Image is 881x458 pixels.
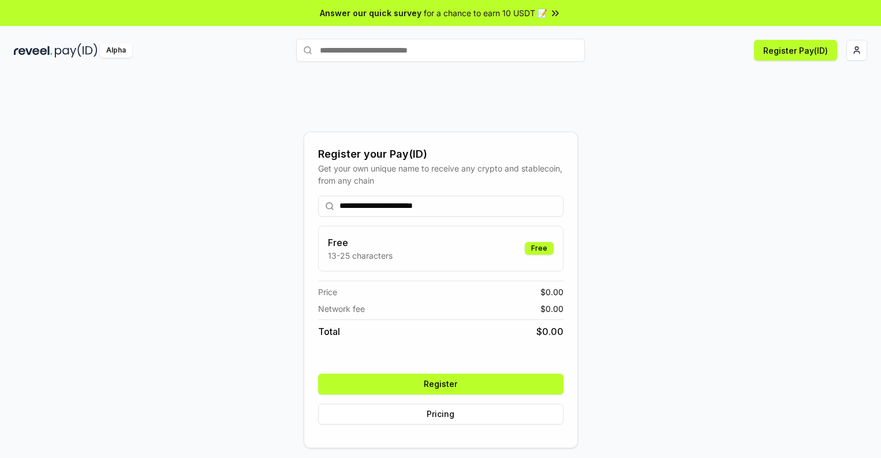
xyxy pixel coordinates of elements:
[100,43,132,58] div: Alpha
[318,374,563,394] button: Register
[318,146,563,162] div: Register your Pay(ID)
[540,303,563,315] span: $ 0.00
[14,43,53,58] img: reveel_dark
[318,325,340,338] span: Total
[318,286,337,298] span: Price
[55,43,98,58] img: pay_id
[328,236,393,250] h3: Free
[328,250,393,262] p: 13-25 characters
[318,303,365,315] span: Network fee
[536,325,563,338] span: $ 0.00
[540,286,563,298] span: $ 0.00
[318,404,563,425] button: Pricing
[525,242,554,255] div: Free
[318,162,563,187] div: Get your own unique name to receive any crypto and stablecoin, from any chain
[320,7,421,19] span: Answer our quick survey
[754,40,837,61] button: Register Pay(ID)
[424,7,547,19] span: for a chance to earn 10 USDT 📝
